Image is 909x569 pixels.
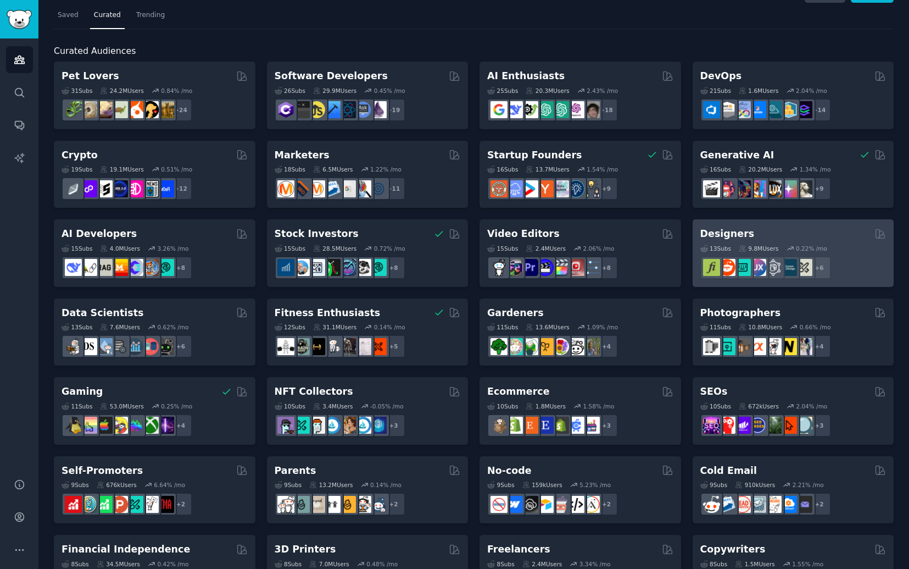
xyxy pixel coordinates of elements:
[703,496,720,513] img: sales
[526,87,569,95] div: 20.3M Users
[277,259,294,276] img: dividends
[739,165,782,173] div: 20.2M Users
[94,10,121,20] span: Curated
[487,306,544,320] h2: Gardeners
[718,259,735,276] img: logodesign
[749,180,766,197] img: sdforall
[275,306,381,320] h2: Fitness Enthusiasts
[800,165,831,173] div: 1.34 % /mo
[111,259,128,276] img: MistralAI
[62,148,98,162] h2: Crypto
[339,338,356,355] img: fitness30plus
[552,101,569,118] img: chatgpt_prompts_
[374,87,405,95] div: 0.45 % /mo
[506,496,523,513] img: webflow
[796,402,827,410] div: 2.04 % /mo
[780,259,797,276] img: learndesign
[487,165,518,173] div: 16 Sub s
[595,177,618,200] div: + 9
[700,87,731,95] div: 21 Sub s
[700,306,781,320] h2: Photographers
[703,338,720,355] img: analog
[277,101,294,118] img: csharp
[795,417,812,434] img: The_SEO
[490,259,508,276] img: gopro
[700,245,731,252] div: 13 Sub s
[490,338,508,355] img: vegetablegardening
[735,481,775,489] div: 910k Users
[700,148,774,162] h2: Generative AI
[65,259,82,276] img: DeepSeek
[780,101,797,118] img: aws_cdk
[62,543,190,556] h2: Financial Independence
[308,101,325,118] img: learnjavascript
[552,496,569,513] img: nocodelowcode
[58,10,79,20] span: Saved
[700,323,731,331] div: 11 Sub s
[308,417,325,434] img: NFTmarket
[370,101,387,118] img: elixir
[780,180,797,197] img: starryai
[62,481,89,489] div: 9 Sub s
[54,45,136,58] span: Curated Audiences
[169,493,192,516] div: + 2
[734,338,751,355] img: AnalogCommunity
[583,245,615,252] div: 2.06 % /mo
[487,323,518,331] div: 11 Sub s
[700,69,742,83] h2: DevOps
[487,227,560,241] h2: Video Editors
[739,323,782,331] div: 10.8M Users
[780,496,797,513] img: B2BSaaS
[277,338,294,355] img: GYM
[595,98,618,121] div: + 18
[275,165,305,173] div: 18 Sub s
[749,417,766,434] img: SEO_cases
[487,464,532,478] h2: No-code
[169,335,192,358] div: + 6
[142,180,159,197] img: CryptoNews
[169,177,192,200] div: + 12
[739,402,779,410] div: 672k Users
[339,417,356,434] img: CryptoArt
[111,338,128,355] img: dataengineering
[370,417,387,434] img: DigitalItems
[324,259,341,276] img: Trading
[275,385,353,399] h2: NFT Collectors
[157,101,174,118] img: dogbreed
[111,417,128,434] img: GamerPals
[487,481,515,489] div: 9 Sub s
[552,417,569,434] img: reviewmyshopify
[595,335,618,358] div: + 4
[132,7,169,29] a: Trending
[354,417,371,434] img: OpenseaMarket
[718,180,735,197] img: dalle2
[537,338,554,355] img: GardeningUK
[370,180,387,197] img: OnlineMarketing
[142,496,159,513] img: betatests
[126,496,143,513] img: alphaandbetausers
[308,180,325,197] img: AskMarketing
[537,180,554,197] img: ycombinator
[354,338,371,355] img: physicaltherapy
[142,259,159,276] img: llmops
[308,496,325,513] img: beyondthebump
[537,259,554,276] img: VideoEditors
[275,245,305,252] div: 15 Sub s
[583,338,600,355] img: GardenersWorld
[587,323,618,331] div: 1.09 % /mo
[382,414,405,437] div: + 3
[96,101,113,118] img: leopardgeckos
[324,338,341,355] img: weightroom
[374,323,405,331] div: 0.14 % /mo
[583,259,600,276] img: postproduction
[309,481,353,489] div: 13.2M Users
[80,259,97,276] img: LangChain
[54,7,82,29] a: Saved
[526,245,566,252] div: 2.4M Users
[800,323,831,331] div: 0.66 % /mo
[765,180,782,197] img: FluxAI
[339,259,356,276] img: StocksAndTrading
[142,338,159,355] img: datasets
[62,227,137,241] h2: AI Developers
[275,323,305,331] div: 12 Sub s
